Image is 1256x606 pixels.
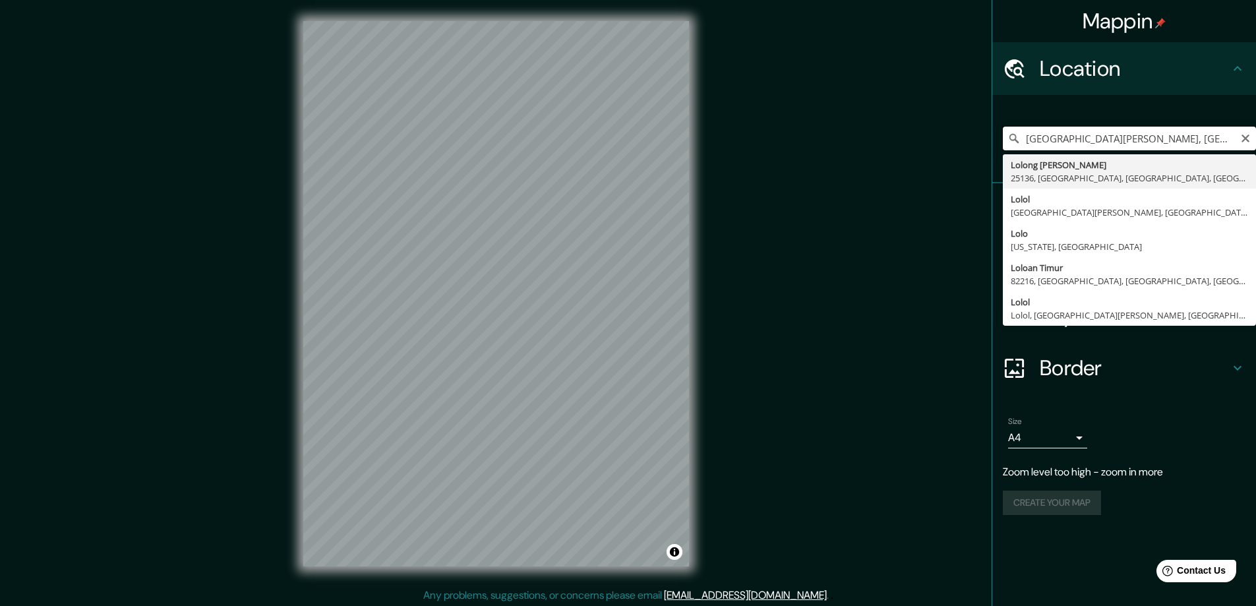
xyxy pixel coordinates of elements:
div: Lolol [1011,295,1248,309]
div: Lolol [1011,193,1248,206]
h4: Border [1040,355,1230,381]
div: Loloan Timur [1011,261,1248,274]
div: Layout [992,289,1256,342]
button: Clear [1240,131,1251,144]
button: Toggle attribution [667,544,682,560]
div: A4 [1008,427,1087,448]
h4: Layout [1040,302,1230,328]
p: Any problems, suggestions, or concerns please email . [423,588,829,603]
iframe: Help widget launcher [1139,555,1241,591]
div: Style [992,236,1256,289]
h4: Mappin [1083,8,1166,34]
div: Lolong [PERSON_NAME] [1011,158,1248,171]
div: Lolo [1011,227,1248,240]
div: . [829,588,831,603]
div: 82216, [GEOGRAPHIC_DATA], [GEOGRAPHIC_DATA], [GEOGRAPHIC_DATA], [GEOGRAPHIC_DATA] [1011,274,1248,288]
div: Pins [992,183,1256,236]
div: Location [992,42,1256,95]
h4: Location [1040,55,1230,82]
canvas: Map [303,21,689,566]
label: Size [1008,416,1022,427]
div: . [831,588,833,603]
img: pin-icon.png [1155,18,1166,28]
div: Border [992,342,1256,394]
a: [EMAIL_ADDRESS][DOMAIN_NAME] [664,588,827,602]
div: [US_STATE], [GEOGRAPHIC_DATA] [1011,240,1248,253]
div: Lolol, [GEOGRAPHIC_DATA][PERSON_NAME], [GEOGRAPHIC_DATA] [1011,309,1248,322]
input: Pick your city or area [1003,127,1256,150]
p: Zoom level too high - zoom in more [1003,464,1245,480]
div: 25136, [GEOGRAPHIC_DATA], [GEOGRAPHIC_DATA], [GEOGRAPHIC_DATA], [GEOGRAPHIC_DATA] [1011,171,1248,185]
div: [GEOGRAPHIC_DATA][PERSON_NAME], [GEOGRAPHIC_DATA] [1011,206,1248,219]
